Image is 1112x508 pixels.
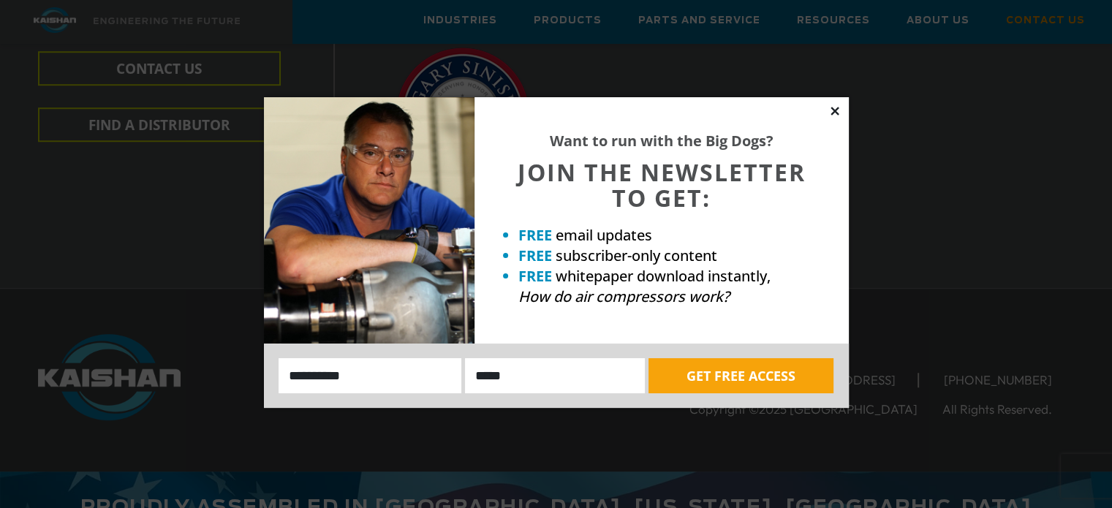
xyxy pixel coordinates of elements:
button: GET FREE ACCESS [648,358,833,393]
button: Close [828,105,841,118]
strong: FREE [518,246,552,265]
span: JOIN THE NEWSLETTER TO GET: [518,156,806,213]
span: whitepaper download instantly, [556,266,771,286]
em: How do air compressors work? [518,287,730,306]
strong: FREE [518,266,552,286]
input: Name: [279,358,462,393]
strong: Want to run with the Big Dogs? [550,131,774,151]
input: Email [465,358,645,393]
strong: FREE [518,225,552,245]
span: subscriber-only content [556,246,717,265]
span: email updates [556,225,652,245]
